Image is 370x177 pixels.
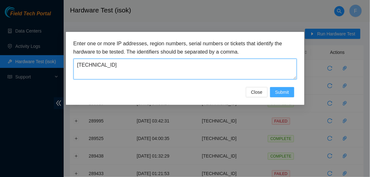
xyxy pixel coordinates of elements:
span: Close [251,89,262,96]
textarea: [TECHNICAL_ID] [73,59,297,79]
button: Submit [270,87,294,97]
h3: Enter one or more IP addresses, region numbers, serial numbers or tickets that identify the hardw... [73,40,297,56]
span: Submit [275,89,289,96]
button: Close [246,87,268,97]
